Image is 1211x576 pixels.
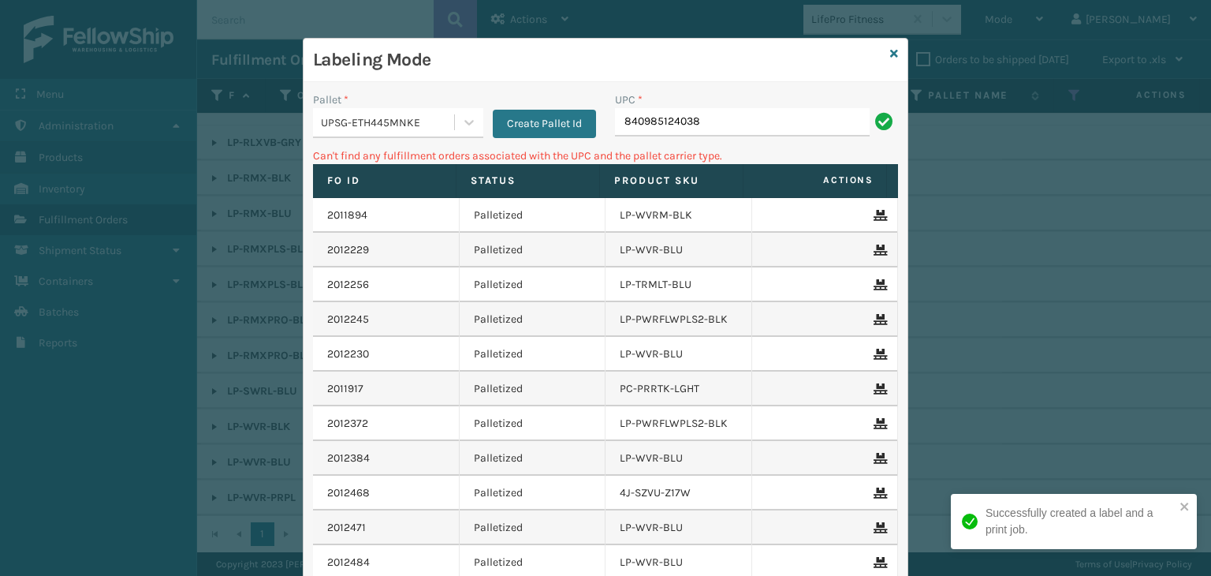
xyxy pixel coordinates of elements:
td: LP-WVRM-BLK [605,198,752,233]
td: LP-WVR-BLU [605,233,752,267]
p: Can't find any fulfillment orders associated with the UPC and the pallet carrier type. [313,148,898,164]
td: Palletized [460,337,606,372]
td: LP-TRMLT-BLU [605,267,752,302]
a: 2012484 [327,555,370,570]
td: Palletized [460,372,606,406]
a: 2012256 [327,277,369,293]
td: Palletized [460,233,606,267]
label: Fo Id [327,174,442,188]
td: Palletized [460,406,606,441]
button: close [1179,500,1191,515]
span: Actions [748,167,883,193]
td: Palletized [460,267,606,302]
i: Remove From Pallet [874,418,883,429]
i: Remove From Pallet [874,210,883,221]
td: LP-PWRFLWPLS2-BLK [605,406,752,441]
i: Remove From Pallet [874,245,883,256]
td: Palletized [460,198,606,233]
i: Remove From Pallet [874,522,883,533]
i: Remove From Pallet [874,314,883,325]
td: LP-WVR-BLU [605,441,752,476]
a: 2011917 [327,381,363,397]
a: 2012468 [327,485,370,501]
i: Remove From Pallet [874,453,883,464]
div: UPSG-ETH445MNKE [321,114,456,131]
a: 2012372 [327,416,368,432]
a: 2012230 [327,346,369,362]
td: PC-PRRTK-LGHT [605,372,752,406]
a: 2012384 [327,451,370,466]
a: 2012471 [327,520,366,536]
a: 2011894 [327,208,367,223]
td: LP-WVR-BLU [605,511,752,545]
td: LP-WVR-BLU [605,337,752,372]
h3: Labeling Mode [313,48,884,72]
td: LP-PWRFLWPLS2-BLK [605,302,752,337]
div: Successfully created a label and a print job. [986,505,1175,538]
a: 2012245 [327,312,369,327]
i: Remove From Pallet [874,279,883,290]
i: Remove From Pallet [874,557,883,568]
button: Create Pallet Id [493,110,596,138]
td: Palletized [460,441,606,476]
a: 2012229 [327,242,369,258]
td: Palletized [460,302,606,337]
label: Pallet [313,92,348,108]
i: Remove From Pallet [874,349,883,360]
label: Product SKU [614,174,728,188]
i: Remove From Pallet [874,383,883,395]
td: 4J-SZVU-Z17W [605,476,752,511]
td: Palletized [460,511,606,545]
label: Status [471,174,585,188]
label: UPC [615,92,643,108]
td: Palletized [460,476,606,511]
i: Remove From Pallet [874,488,883,499]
